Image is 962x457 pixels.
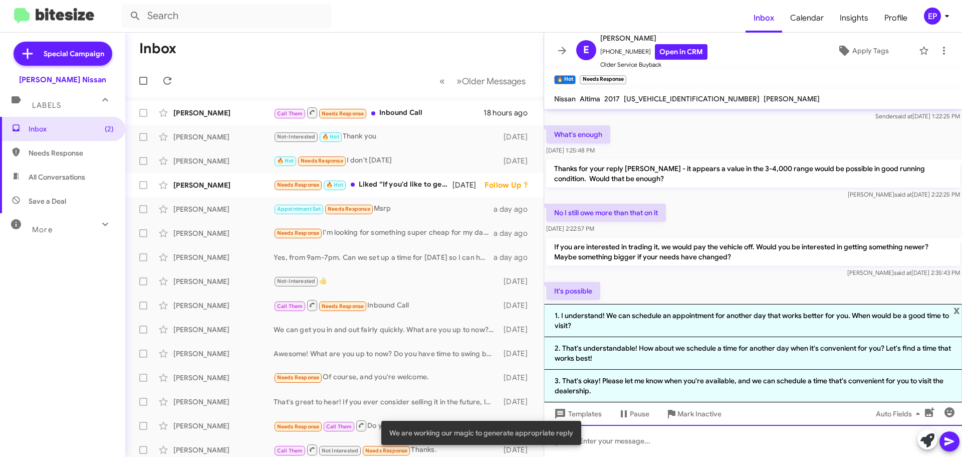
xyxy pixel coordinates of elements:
span: Needs Response [322,303,364,310]
span: 🔥 Hot [277,158,294,164]
button: Next [450,71,532,91]
span: Templates [552,405,602,423]
p: No I still owe more than that on it [546,204,666,222]
div: [PERSON_NAME] [173,445,274,455]
span: Sender [DATE] 1:22:25 PM [875,112,960,120]
button: Pause [610,405,657,423]
span: Needs Response [277,230,320,236]
span: Special Campaign [44,49,104,59]
span: Call Them [277,303,303,310]
span: Pause [630,405,649,423]
div: Inbound Call [274,106,484,119]
span: Needs Response [328,206,370,212]
span: [PERSON_NAME] [600,32,707,44]
div: a day ago [494,204,536,214]
div: [DATE] [452,180,485,190]
div: [PERSON_NAME] [173,156,274,166]
span: Call Them [277,110,303,117]
div: I'm looking for something super cheap for my daughter, not really looking for brand new right now [274,227,494,239]
div: [DATE] [499,349,536,359]
div: Inbound Call [274,299,499,312]
span: Not-Interested [277,133,316,140]
div: [PERSON_NAME] [173,373,274,383]
button: Apply Tags [811,42,914,60]
li: 2. That's understandable! How about we schedule a time for another day when it's convenient for y... [544,337,962,370]
div: Liked “If you'd like to get a guaranteed offer, just let me know of a time/day that works for you... [274,179,452,191]
button: Templates [544,405,610,423]
div: [DATE] [499,300,536,311]
span: said at [894,191,912,198]
span: Auto Fields [876,405,924,423]
span: Needs Response [365,447,408,454]
span: said at [894,269,911,276]
span: Needs Response [29,148,114,158]
a: Profile [876,4,915,33]
button: EP [915,8,951,25]
span: [PERSON_NAME] [DATE] 2:22:25 PM [848,191,960,198]
span: [DATE] 1:25:48 PM [546,146,595,154]
span: Not-Interested [277,278,316,284]
h1: Inbox [139,41,176,57]
span: Mark Inactive [677,405,722,423]
span: Older Messages [462,76,526,87]
span: [DATE] 2:22:57 PM [546,225,594,232]
span: Needs Response [322,110,364,117]
span: All Conversations [29,172,85,182]
p: If you are interested in trading it, we would pay the vehicle off. Would you be interested in get... [546,238,960,266]
button: Previous [433,71,451,91]
a: Calendar [782,4,832,33]
span: Inbox [746,4,782,33]
span: (2) [105,124,114,134]
span: Needs Response [301,158,343,164]
div: We can get you in and out fairly quickly. What are you up to now? The evening rush hasn't started... [274,325,499,335]
div: 18 hours ago [484,108,536,118]
div: [PERSON_NAME] [173,276,274,286]
span: More [32,225,53,234]
span: Appointment Set [277,206,321,212]
div: [PERSON_NAME] [173,132,274,142]
span: Needs Response [277,423,320,430]
span: [PERSON_NAME] [DATE] 2:35:43 PM [847,269,960,276]
div: [DATE] [499,276,536,286]
div: a day ago [494,252,536,262]
div: [DATE] [499,132,536,142]
div: [PERSON_NAME] [173,349,274,359]
span: x [953,304,960,316]
span: E [583,42,589,58]
span: 2017 [604,94,620,103]
button: Auto Fields [868,405,932,423]
div: [PERSON_NAME] [173,252,274,262]
div: [PERSON_NAME] Nissan [19,75,106,85]
span: [DATE] 2:49:48 PM [546,303,596,311]
div: Yes, from 9am-7pm. Can we set up a time for [DATE] so I can have the Q50s cooled down and ready f... [274,252,494,262]
div: 👍 [274,275,499,287]
span: 🔥 Hot [322,133,339,140]
div: Do you have any update on the issue in the car? [274,419,499,432]
div: [DATE] [499,325,536,335]
span: [PHONE_NUMBER] [600,44,707,60]
div: EP [924,8,941,25]
span: Needs Response [277,182,320,188]
span: 🔥 Hot [326,182,343,188]
span: Altima [580,94,600,103]
input: Search [121,4,332,28]
p: It's possible [546,282,600,300]
span: Call Them [277,447,303,454]
button: Mark Inactive [657,405,730,423]
p: What's enough [546,125,610,143]
div: [PERSON_NAME] [173,108,274,118]
div: [DATE] [499,156,536,166]
small: Needs Response [580,75,626,84]
span: Older Service Buyback [600,60,707,70]
div: a day ago [494,228,536,238]
small: 🔥 Hot [554,75,576,84]
span: [PERSON_NAME] [764,94,820,103]
nav: Page navigation example [434,71,532,91]
a: Insights [832,4,876,33]
li: 3. That's okay! Please let me know when you're available, and we can schedule a time that's conve... [544,370,962,402]
span: We are working our magic to generate appropriate reply [389,428,573,438]
p: Thanks for your reply [PERSON_NAME] - it appears a value in the 3-4,000 range would be possible i... [546,160,960,188]
div: I don't [DATE] [274,155,499,167]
